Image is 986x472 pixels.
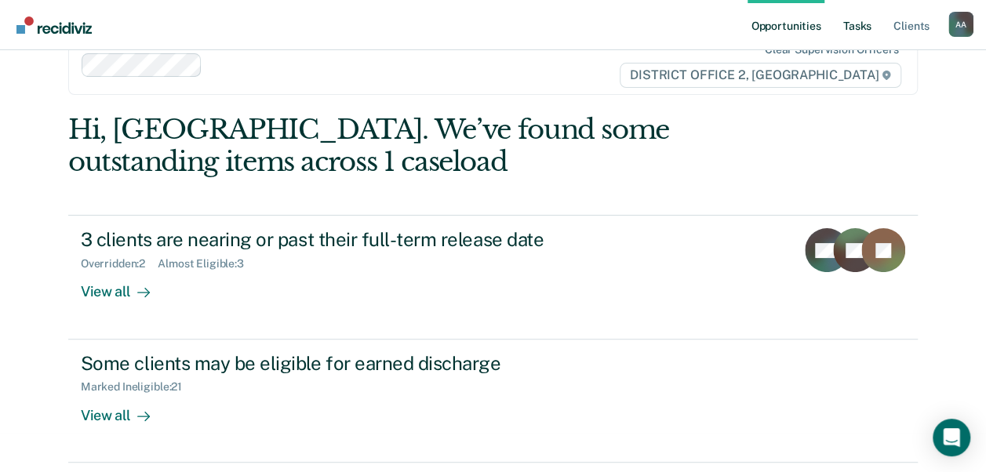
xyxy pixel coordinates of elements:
[68,339,918,463] a: Some clients may be eligible for earned dischargeMarked Ineligible:21View all
[948,12,973,37] div: A A
[81,352,631,375] div: Some clients may be eligible for earned discharge
[81,270,169,301] div: View all
[948,12,973,37] button: Profile dropdown button
[81,257,158,270] div: Overridden : 2
[933,419,970,456] div: Open Intercom Messenger
[81,228,631,251] div: 3 clients are nearing or past their full-term release date
[68,114,748,178] div: Hi, [GEOGRAPHIC_DATA]. We’ve found some outstanding items across 1 caseload
[620,63,901,88] span: DISTRICT OFFICE 2, [GEOGRAPHIC_DATA]
[81,380,195,394] div: Marked Ineligible : 21
[16,16,92,34] img: Recidiviz
[68,215,918,339] a: 3 clients are nearing or past their full-term release dateOverridden:2Almost Eligible:3View all
[81,394,169,424] div: View all
[158,257,257,270] div: Almost Eligible : 3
